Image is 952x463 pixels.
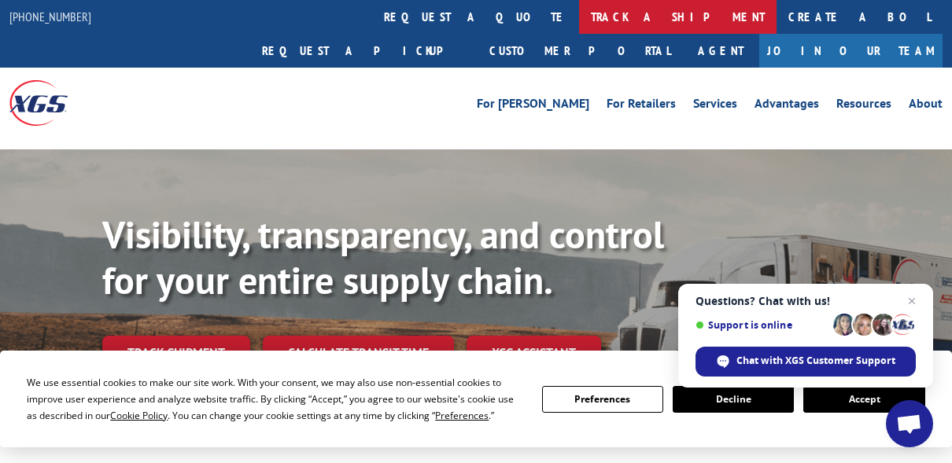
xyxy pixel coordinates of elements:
span: Chat with XGS Customer Support [736,354,895,368]
div: We use essential cookies to make our site work. With your consent, we may also use non-essential ... [27,374,522,424]
a: Services [693,97,737,115]
a: Track shipment [102,336,250,369]
span: Close chat [902,292,921,311]
button: Decline [673,386,794,413]
a: Join Our Team [759,34,943,68]
button: Preferences [542,386,663,413]
a: [PHONE_NUMBER] [9,9,91,24]
span: Questions? Chat with us! [696,295,916,307]
a: About [909,97,943,115]
a: XGS ASSISTANT [467,336,601,369]
a: Request a pickup [250,34,478,68]
a: For Retailers [607,97,676,115]
span: Cookie Policy [110,409,168,422]
span: Preferences [435,409,489,422]
div: Open chat [886,400,933,447]
a: For [PERSON_NAME] [477,97,589,115]
a: Agent [682,34,759,68]
div: Chat with XGS Customer Support [696,347,916,377]
a: Calculate transit time [263,336,454,369]
b: Visibility, transparency, and control for your entire supply chain. [102,210,664,304]
a: Customer Portal [478,34,682,68]
a: Advantages [755,97,819,115]
span: Support is online [696,319,828,331]
a: Resources [836,97,891,115]
button: Accept [803,386,924,413]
